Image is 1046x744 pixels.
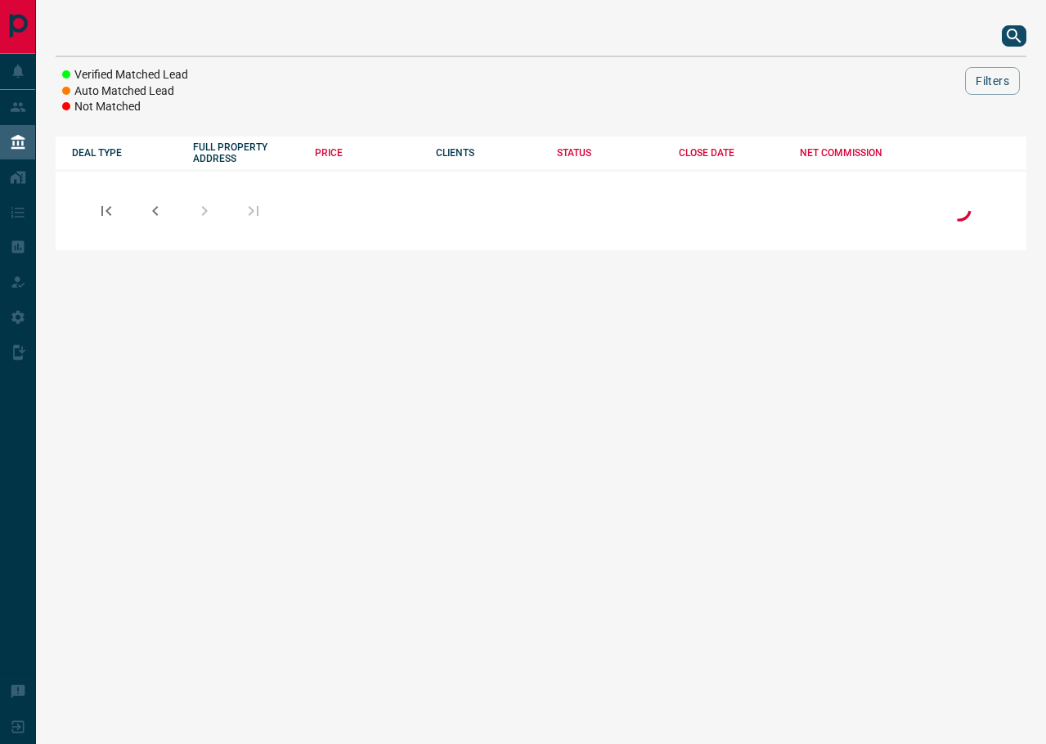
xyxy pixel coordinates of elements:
div: STATUS [557,147,662,159]
button: search button [1002,25,1026,47]
div: FULL PROPERTY ADDRESS [193,141,299,164]
div: CLIENTS [436,147,541,159]
div: CLOSE DATE [679,147,783,159]
div: PRICE [315,147,420,159]
div: DEAL TYPE [72,147,177,159]
button: Filters [965,67,1020,95]
li: Auto Matched Lead [62,83,188,100]
div: Loading [943,193,976,228]
div: NET COMMISSION [800,147,905,159]
li: Not Matched [62,99,188,115]
li: Verified Matched Lead [62,67,188,83]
